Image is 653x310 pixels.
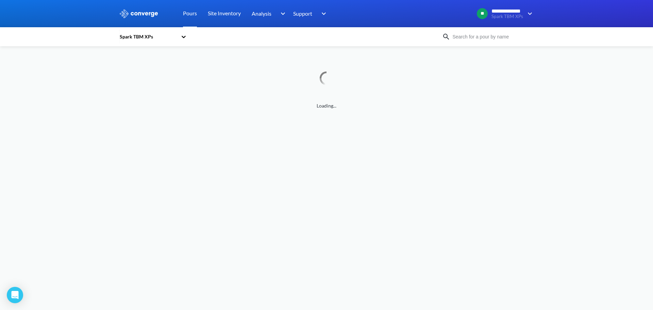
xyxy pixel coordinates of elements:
[450,33,533,40] input: Search for a pour by name
[317,10,328,18] img: downArrow.svg
[7,287,23,303] div: Open Intercom Messenger
[523,10,534,18] img: downArrow.svg
[119,33,178,40] div: Spark TBM XPs
[252,9,271,18] span: Analysis
[119,102,534,110] span: Loading...
[293,9,312,18] span: Support
[491,14,523,19] span: Spark TBM XPs
[119,9,158,18] img: logo_ewhite.svg
[276,10,287,18] img: downArrow.svg
[442,33,450,41] img: icon-search.svg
